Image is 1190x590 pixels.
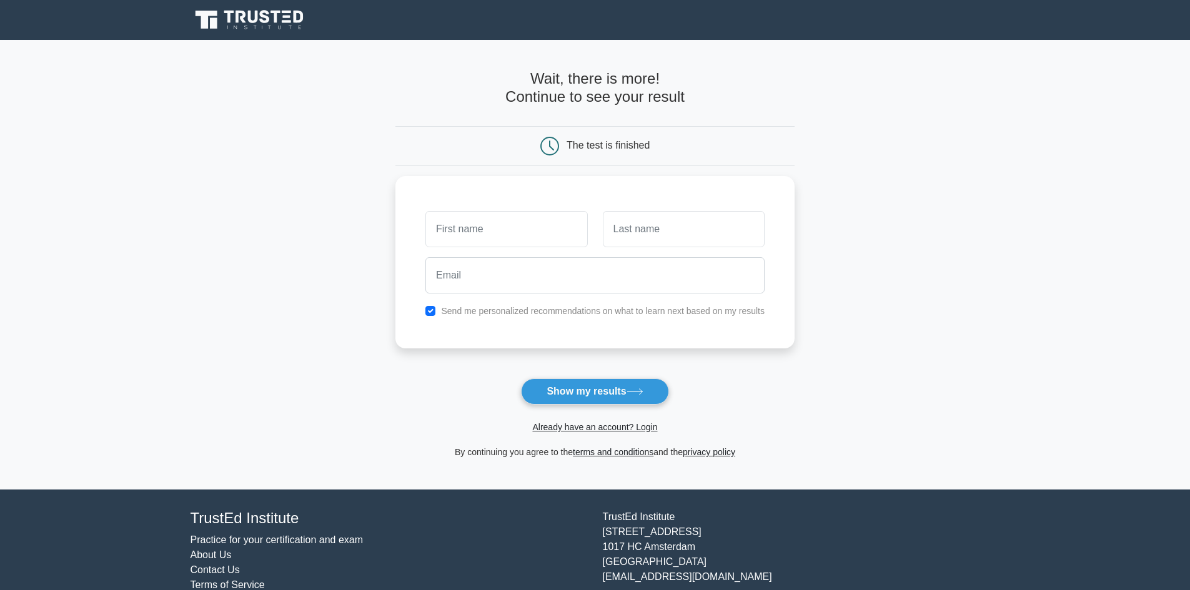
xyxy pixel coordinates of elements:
a: Terms of Service [191,579,265,590]
a: privacy policy [683,447,735,457]
a: Practice for your certification and exam [191,534,364,545]
h4: TrustEd Institute [191,509,588,528]
div: The test is finished [567,140,650,150]
h4: Wait, there is more! Continue to see your result [395,70,795,106]
a: terms and conditions [573,447,653,457]
label: Send me personalized recommendations on what to learn next based on my results [441,306,765,316]
input: First name [425,211,587,247]
input: Email [425,257,765,293]
a: Already have an account? Login [532,422,657,432]
button: Show my results [521,378,668,405]
input: Last name [603,211,765,247]
a: About Us [191,549,232,560]
a: Contact Us [191,564,240,575]
div: By continuing you agree to the and the [388,445,802,460]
